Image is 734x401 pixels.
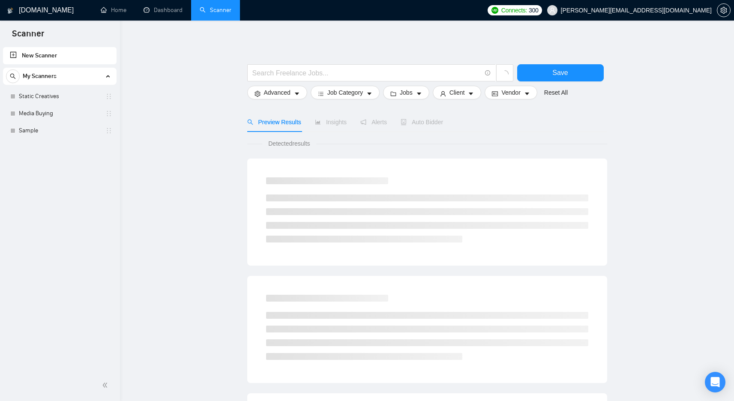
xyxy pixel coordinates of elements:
[524,90,530,97] span: caret-down
[485,70,491,76] span: info-circle
[23,68,57,85] span: My Scanners
[383,86,429,99] button: folderJobscaret-down
[105,127,112,134] span: holder
[717,3,731,17] button: setting
[10,47,110,64] a: New Scanner
[705,372,725,392] div: Open Intercom Messenger
[401,119,443,126] span: Auto Bidder
[416,90,422,97] span: caret-down
[327,88,363,97] span: Job Category
[318,90,324,97] span: bars
[492,90,498,97] span: idcard
[717,7,731,14] a: setting
[105,93,112,100] span: holder
[390,90,396,97] span: folder
[101,6,126,14] a: homeHome
[264,88,291,97] span: Advanced
[255,90,261,97] span: setting
[19,105,100,122] a: Media Buying
[200,6,231,14] a: searchScanner
[717,7,730,14] span: setting
[247,119,253,125] span: search
[544,88,568,97] a: Reset All
[6,73,19,79] span: search
[501,70,509,78] span: loading
[3,68,117,139] li: My Scanners
[501,6,527,15] span: Connects:
[485,86,537,99] button: idcardVendorcaret-down
[247,119,301,126] span: Preview Results
[247,86,307,99] button: settingAdvancedcaret-down
[252,68,481,78] input: Search Freelance Jobs...
[7,4,13,18] img: logo
[144,6,183,14] a: dashboardDashboard
[19,122,100,139] a: Sample
[6,69,20,83] button: search
[491,7,498,14] img: upwork-logo.png
[552,67,568,78] span: Save
[366,90,372,97] span: caret-down
[360,119,387,126] span: Alerts
[262,139,316,148] span: Detected results
[401,119,407,125] span: robot
[360,119,366,125] span: notification
[400,88,413,97] span: Jobs
[315,119,321,125] span: area-chart
[529,6,538,15] span: 300
[105,110,112,117] span: holder
[517,64,604,81] button: Save
[315,119,347,126] span: Insights
[311,86,380,99] button: barsJob Categorycaret-down
[501,88,520,97] span: Vendor
[440,90,446,97] span: user
[449,88,465,97] span: Client
[3,47,117,64] li: New Scanner
[433,86,482,99] button: userClientcaret-down
[294,90,300,97] span: caret-down
[468,90,474,97] span: caret-down
[5,27,51,45] span: Scanner
[102,381,111,389] span: double-left
[549,7,555,13] span: user
[19,88,100,105] a: Static Creatives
